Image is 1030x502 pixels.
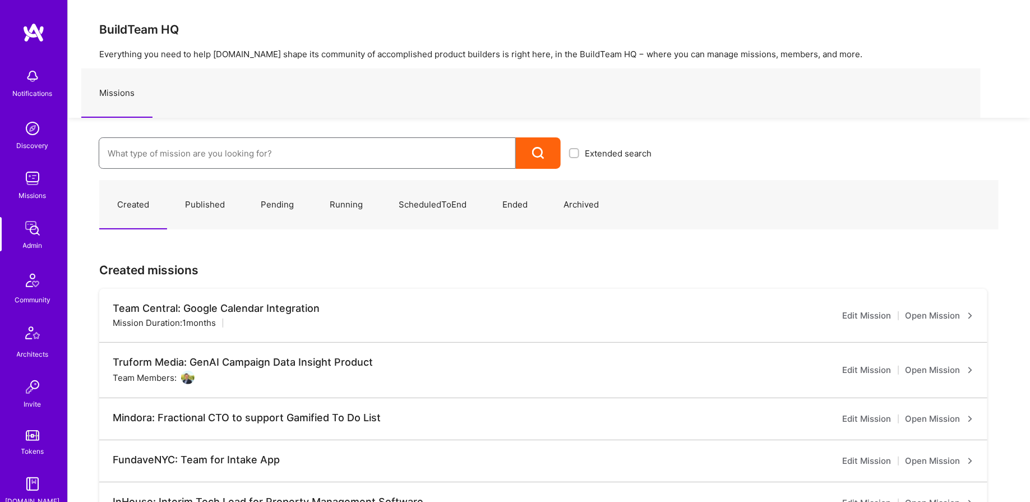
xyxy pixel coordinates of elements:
[113,454,280,466] div: FundaveNYC: Team for Intake App
[21,473,44,495] img: guide book
[17,140,49,151] div: Discovery
[21,376,44,398] img: Invite
[312,181,381,229] a: Running
[99,263,999,277] h3: Created missions
[906,454,974,468] a: Open Mission
[967,312,974,319] i: icon ArrowRight
[967,367,974,374] i: icon ArrowRight
[21,65,44,87] img: bell
[99,22,999,36] h3: BuildTeam HQ
[17,348,49,360] div: Architects
[13,87,53,99] div: Notifications
[843,309,892,323] a: Edit Mission
[113,317,216,329] div: Mission Duration: 1 months
[906,412,974,426] a: Open Mission
[381,181,484,229] a: ScheduledToEnd
[21,445,44,457] div: Tokens
[113,356,373,369] div: Truform Media: GenAI Campaign Data Insight Product
[108,139,507,168] input: What type of mission are you looking for?
[19,190,47,201] div: Missions
[26,430,39,441] img: tokens
[967,416,974,422] i: icon ArrowRight
[967,458,974,464] i: icon ArrowRight
[843,412,892,426] a: Edit Mission
[243,181,312,229] a: Pending
[906,309,974,323] a: Open Mission
[532,147,545,160] i: icon Search
[15,294,50,306] div: Community
[167,181,243,229] a: Published
[484,181,546,229] a: Ended
[181,371,195,384] img: User Avatar
[21,217,44,240] img: admin teamwork
[21,117,44,140] img: discovery
[22,22,45,43] img: logo
[99,181,167,229] a: Created
[113,302,320,315] div: Team Central: Google Calendar Integration
[546,181,617,229] a: Archived
[24,398,41,410] div: Invite
[113,371,195,384] div: Team Members:
[21,167,44,190] img: teamwork
[19,267,46,294] img: Community
[19,321,46,348] img: Architects
[906,363,974,377] a: Open Mission
[81,69,153,118] a: Missions
[113,412,381,424] div: Mindora: Fractional CTO to support Gamified To Do List
[23,240,43,251] div: Admin
[585,148,652,159] span: Extended search
[99,48,999,60] p: Everything you need to help [DOMAIN_NAME] shape its community of accomplished product builders is...
[843,363,892,377] a: Edit Mission
[843,454,892,468] a: Edit Mission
